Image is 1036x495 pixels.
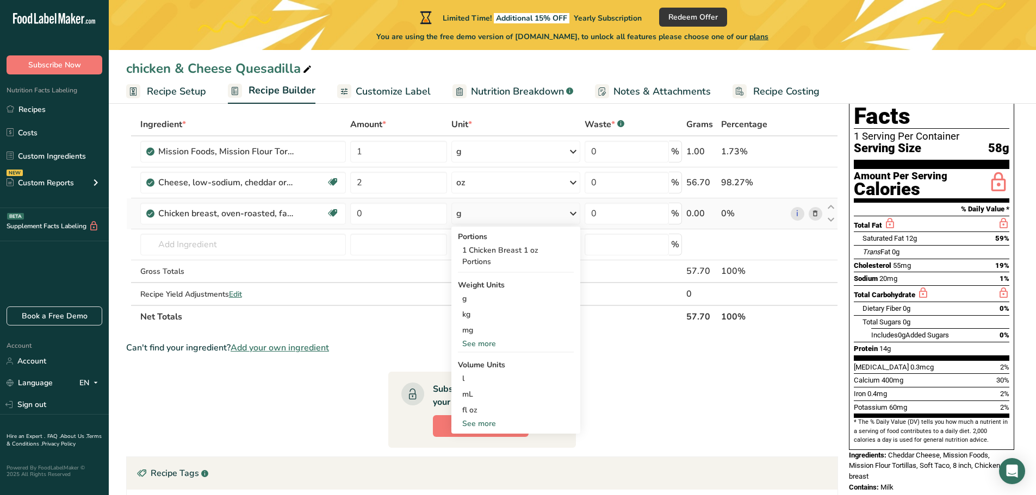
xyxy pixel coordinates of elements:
span: Ingredient [140,118,186,131]
span: Recipe Costing [753,84,820,99]
section: % Daily Value * [854,203,1009,216]
span: Calcium [854,376,880,384]
div: Powered By FoodLabelMaker © 2025 All Rights Reserved [7,465,102,478]
span: Subscribe Now [28,59,81,71]
section: * The % Daily Value (DV) tells you how much a nutrient in a serving of food contributes to a dail... [854,418,1009,444]
span: 20mg [879,274,897,283]
div: 1.73% [721,145,786,158]
span: Percentage [721,118,767,131]
span: Nutrition Breakdown [471,84,564,99]
div: 56.70 [686,176,717,189]
a: Customize Label [337,79,431,104]
div: fl oz [462,404,569,416]
div: g [458,291,574,306]
div: Mission Foods, Mission Flour Tortillas, Soft Taco, 8 inch [158,145,294,158]
span: Additional 15% OFF [494,13,569,23]
div: Recipe Tags [127,457,838,490]
div: g [456,207,462,220]
span: Milk [880,483,894,491]
div: EN [79,377,102,390]
span: 2% [1000,363,1009,371]
i: Trans [863,248,880,256]
span: 0% [1000,331,1009,339]
div: Volume Units [458,359,574,371]
div: 0 [686,287,717,300]
a: Terms & Conditions . [7,433,102,448]
div: Waste [585,118,624,131]
span: Potassium [854,403,888,411]
div: mg [458,322,574,338]
a: Recipe Costing [733,79,820,104]
div: Weight Units [458,279,574,291]
div: 100% [721,265,786,278]
span: Edit [229,289,242,299]
span: Sodium [854,274,878,283]
a: Hire an Expert . [7,433,45,440]
div: 57.70 [686,265,717,278]
span: 55mg [893,261,911,270]
a: Book a Free Demo [7,306,102,325]
span: 60mg [889,403,907,411]
div: Can't find your ingredient? [126,341,838,354]
span: 0.4mg [867,390,887,398]
span: [MEDICAL_DATA] [854,363,909,371]
span: Total Carbohydrate [854,291,915,299]
th: 100% [719,305,789,328]
input: Add Ingredient [140,234,346,255]
div: Custom Reports [7,177,74,189]
div: Portions [458,231,574,242]
span: Unit [451,118,472,131]
th: Net Totals [138,305,684,328]
span: 0g [903,318,910,326]
span: 1% [1000,274,1009,283]
span: 0g [898,331,905,339]
span: 0% [1000,304,1009,312]
div: 98.27% [721,176,786,189]
span: plans [749,32,768,42]
span: Amount [350,118,386,131]
a: FAQ . [47,433,60,440]
div: 0% [721,207,786,220]
span: Dietary Fiber [863,304,901,312]
span: You are using the free demo version of [DOMAIN_NAME], to unlock all features please choose one of... [376,31,768,42]
a: Recipe Setup [126,79,206,104]
span: Recipe Setup [147,84,206,99]
span: Ingredients: [849,451,886,459]
div: Subscribe to a plan to Unlock your recipe [433,383,554,409]
div: Open Intercom Messenger [999,458,1025,484]
div: chicken & Cheese Quesadilla [126,59,314,78]
span: Grams [686,118,713,131]
div: 0.00 [686,207,717,220]
span: 12g [905,234,917,242]
a: About Us . [60,433,86,440]
div: See more [458,338,574,349]
a: Nutrition Breakdown [452,79,573,104]
span: 58g [988,142,1009,155]
span: Redeem Offer [668,11,718,23]
span: Total Fat [854,221,882,229]
a: i [791,207,804,221]
div: mL [462,389,569,400]
span: Saturated Fat [863,234,904,242]
div: 1 Chicken Breast 1 oz Portions [458,242,574,270]
button: Subscribe Now [433,415,529,437]
a: Privacy Policy [42,440,76,448]
div: Calories [854,181,947,197]
div: g [456,145,462,158]
span: 14g [879,344,891,353]
div: 1 Serving Per Container [854,131,1009,142]
span: 400mg [882,376,903,384]
span: Recipe Builder [249,83,315,98]
div: Gross Totals [140,266,346,277]
span: Serving Size [854,142,921,155]
span: Protein [854,344,878,353]
a: Recipe Builder [228,78,315,104]
h1: Nutrition Facts [854,79,1009,129]
span: Cholesterol [854,261,891,270]
span: 2% [1000,403,1009,411]
div: See more [458,418,574,429]
div: 1.00 [686,145,717,158]
span: 2% [1000,390,1009,398]
span: Customize Label [356,84,431,99]
span: 0.3mcg [910,363,934,371]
